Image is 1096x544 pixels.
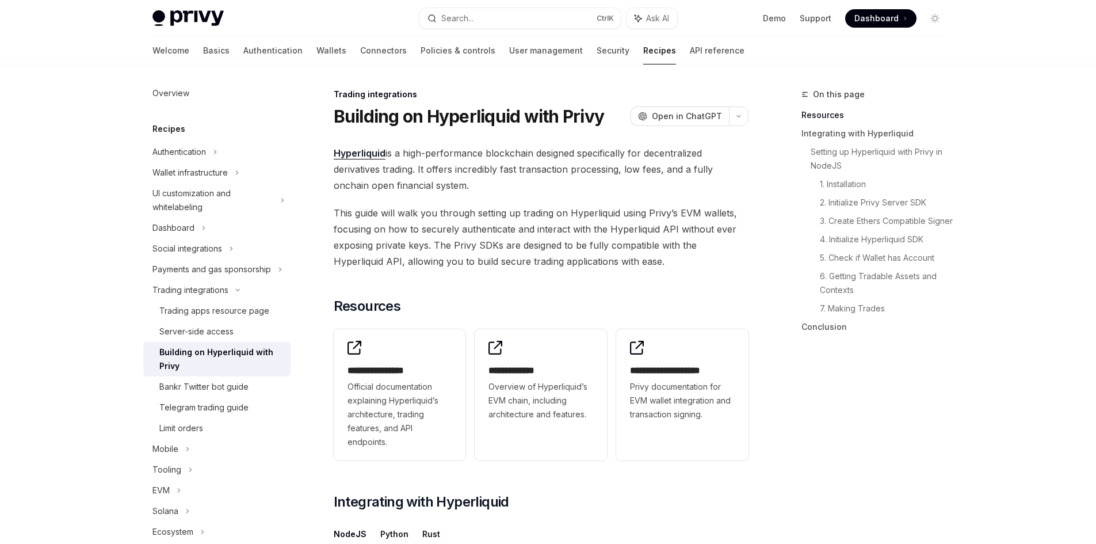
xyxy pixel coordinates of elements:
a: 4. Initialize Hyperliquid SDK [820,230,953,249]
span: Integrating with Hyperliquid [334,493,509,511]
a: 2. Initialize Privy Server SDK [820,193,953,212]
a: Welcome [152,37,189,64]
a: Support [800,13,831,24]
div: Overview [152,86,189,100]
span: Overview of Hyperliquid’s EVM chain, including architecture and features. [488,380,593,421]
span: On this page [813,88,865,101]
a: **** **** **** *****Privy documentation for EVM wallet integration and transaction signing. [616,329,749,461]
div: Limit orders [159,421,203,435]
span: is a high-performance blockchain designed specifically for decentralized derivatives trading. It ... [334,145,749,193]
div: Tooling [152,463,181,477]
div: Authentication [152,145,206,159]
a: 5. Check if Wallet has Account [820,249,953,267]
span: Open in ChatGPT [652,111,722,122]
div: Building on Hyperliquid with Privy [159,345,284,373]
a: API reference [690,37,744,64]
a: Setting up Hyperliquid with Privy in NodeJS [811,143,953,175]
div: UI customization and whitelabeling [152,187,273,214]
a: Connectors [360,37,407,64]
span: This guide will walk you through setting up trading on Hyperliquid using Privy’s EVM wallets, foc... [334,205,749,269]
div: EVM [152,484,170,497]
div: Wallet infrastructure [152,166,228,180]
a: 6. Getting Tradable Assets and Contexts [820,267,953,299]
a: Limit orders [143,418,291,439]
a: **** **** ***Overview of Hyperliquid’s EVM chain, including architecture and features. [475,329,607,461]
span: Official documentation explaining Hyperliquid’s architecture, trading features, and API endpoints. [347,380,452,449]
a: Trading apps resource page [143,300,291,321]
a: 1. Installation [820,175,953,193]
div: Solana [152,504,178,518]
span: Dashboard [854,13,899,24]
a: Authentication [243,37,303,64]
a: Wallets [316,37,346,64]
div: Dashboard [152,221,194,235]
button: Toggle dark mode [926,9,944,28]
div: Trading integrations [152,283,228,297]
a: Telegram trading guide [143,397,291,418]
a: Dashboard [845,9,916,28]
a: 7. Making Trades [820,299,953,318]
span: Ask AI [646,13,669,24]
div: Telegram trading guide [159,401,249,414]
a: User management [509,37,583,64]
div: Mobile [152,442,178,456]
a: Recipes [643,37,676,64]
a: Basics [203,37,230,64]
div: Ecosystem [152,525,193,539]
a: 3. Create Ethers Compatible Signer [820,212,953,230]
div: Trading integrations [334,89,749,100]
a: Policies & controls [421,37,495,64]
div: Bankr Twitter bot guide [159,380,249,394]
span: Ctrl K [597,14,614,23]
a: Building on Hyperliquid with Privy [143,342,291,376]
a: **** **** **** *Official documentation explaining Hyperliquid’s architecture, trading features, a... [334,329,466,461]
a: Overview [143,83,291,104]
span: Resources [334,297,401,315]
div: Social integrations [152,242,222,256]
button: Ask AI [627,8,677,29]
div: Server-side access [159,325,234,338]
a: Demo [763,13,786,24]
a: Resources [801,106,953,124]
a: Security [597,37,629,64]
a: Server-side access [143,321,291,342]
span: Privy documentation for EVM wallet integration and transaction signing. [630,380,735,421]
a: Hyperliquid [334,147,385,159]
a: Conclusion [801,318,953,336]
button: Open in ChatGPT [631,106,729,126]
div: Search... [441,12,473,25]
a: Bankr Twitter bot guide [143,376,291,397]
a: Integrating with Hyperliquid [801,124,953,143]
button: Search...CtrlK [419,8,621,29]
h5: Recipes [152,122,185,136]
div: Trading apps resource page [159,304,269,318]
h1: Building on Hyperliquid with Privy [334,106,605,127]
div: Payments and gas sponsorship [152,263,271,276]
img: light logo [152,10,224,26]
